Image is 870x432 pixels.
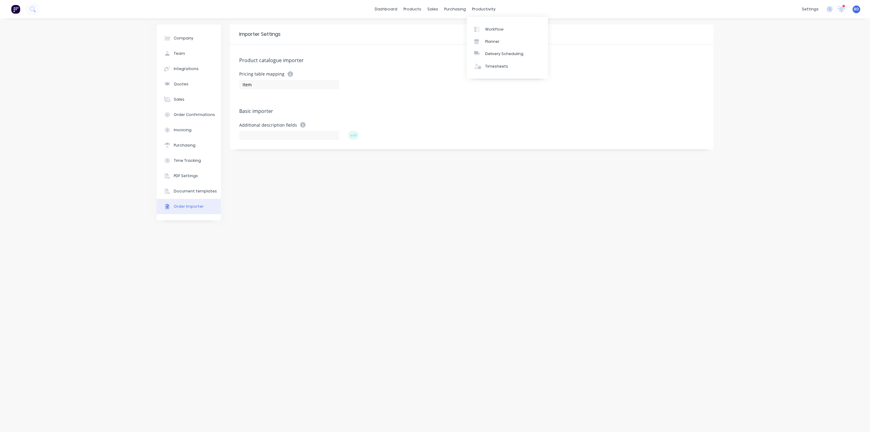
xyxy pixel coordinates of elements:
[239,107,704,116] div: Basic importer
[157,31,221,46] button: Company
[400,5,424,14] div: products
[174,81,188,87] div: Quotes
[174,97,184,102] div: Sales
[854,6,859,12] span: BD
[485,39,500,44] div: Planner
[174,66,199,72] div: Integrations
[467,23,548,35] a: Workflow
[441,5,469,14] div: purchasing
[174,158,201,163] div: Time Tracking
[174,112,215,117] div: Order Confirmations
[157,61,221,76] button: Integrations
[239,57,704,65] div: Product catalogue importer
[348,131,359,140] button: add
[174,143,195,148] div: Purchasing
[485,64,508,69] div: Timesheets
[157,184,221,199] button: Document templates
[799,5,822,14] div: settings
[467,48,548,60] a: Delivery Scheduling
[239,71,339,77] div: Pricing table mapping
[174,204,204,209] div: Order Importer
[174,35,193,41] div: Company
[239,122,339,128] div: Additional description fields
[157,168,221,184] button: PDF Settings
[485,51,523,57] div: Delivery Scheduling
[467,60,548,73] a: Timesheets
[157,138,221,153] button: Purchasing
[174,51,185,56] div: Team
[174,188,217,194] div: Document templates
[174,127,191,133] div: Invoicing
[174,173,198,179] div: PDF Settings
[157,107,221,122] button: Order Confirmations
[157,153,221,168] button: Time Tracking
[469,5,499,14] div: productivity
[157,76,221,92] button: Quotes
[157,92,221,107] button: Sales
[424,5,441,14] div: sales
[239,31,281,38] div: Importer Settings
[467,35,548,48] a: Planner
[157,46,221,61] button: Team
[372,5,400,14] a: dashboard
[157,122,221,138] button: Invoicing
[11,5,20,14] img: Factory
[485,27,504,32] div: Workflow
[157,199,221,214] button: Order Importer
